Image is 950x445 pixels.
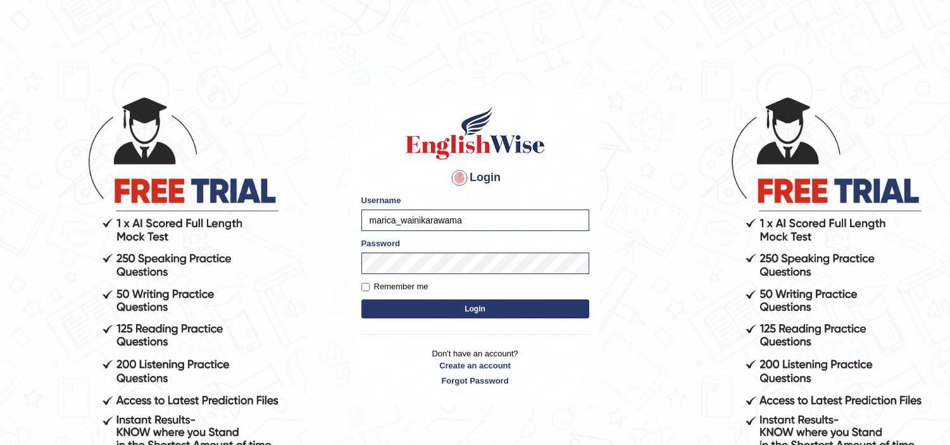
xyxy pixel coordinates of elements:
a: Forgot Password [361,375,589,387]
label: Username [361,194,401,206]
label: Remember me [361,280,428,293]
img: Logo of English Wise sign in for intelligent practice with AI [403,104,547,161]
a: Create an account [361,360,589,372]
input: Remember me [361,283,370,291]
label: Password [361,237,400,249]
button: Login [361,299,589,318]
p: Don't have an account? [361,348,589,387]
h4: Login [361,168,589,188]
